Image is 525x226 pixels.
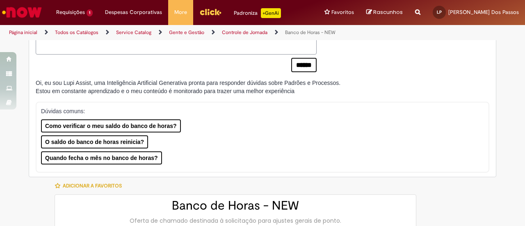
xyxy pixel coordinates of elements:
[437,9,442,15] span: LP
[6,25,344,40] ul: Trilhas de página
[55,29,98,36] a: Todos os Catálogos
[169,29,204,36] a: Gente e Gestão
[105,8,162,16] span: Despesas Corporativas
[9,29,37,36] a: Página inicial
[63,217,408,225] div: Oferta de chamado destinada à solicitação para ajustes gerais de ponto.
[261,8,281,18] p: +GenAi
[174,8,187,16] span: More
[55,177,126,194] button: Adicionar a Favoritos
[331,8,354,16] span: Favoritos
[366,9,403,16] a: Rascunhos
[41,119,181,132] button: Como verificar o meu saldo do banco de horas?
[234,8,281,18] div: Padroniza
[222,29,267,36] a: Controle de Jornada
[41,107,478,115] p: Dúvidas comuns:
[285,29,336,36] a: Banco de Horas - NEW
[199,6,221,18] img: click_logo_yellow_360x200.png
[41,135,148,148] button: O saldo do banco de horas reinicia?
[87,9,93,16] span: 1
[56,8,85,16] span: Requisições
[116,29,151,36] a: Service Catalog
[41,151,162,164] button: Quando fecha o mês no banco de horas?
[63,183,122,189] span: Adicionar a Favoritos
[63,199,408,212] h2: Banco de Horas - NEW
[373,8,403,16] span: Rascunhos
[448,9,519,16] span: [PERSON_NAME] Dos Passos
[36,79,340,95] div: Oi, eu sou Lupi Assist, uma Inteligência Artificial Generativa pronta para responder dúvidas sobr...
[1,4,43,21] img: ServiceNow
